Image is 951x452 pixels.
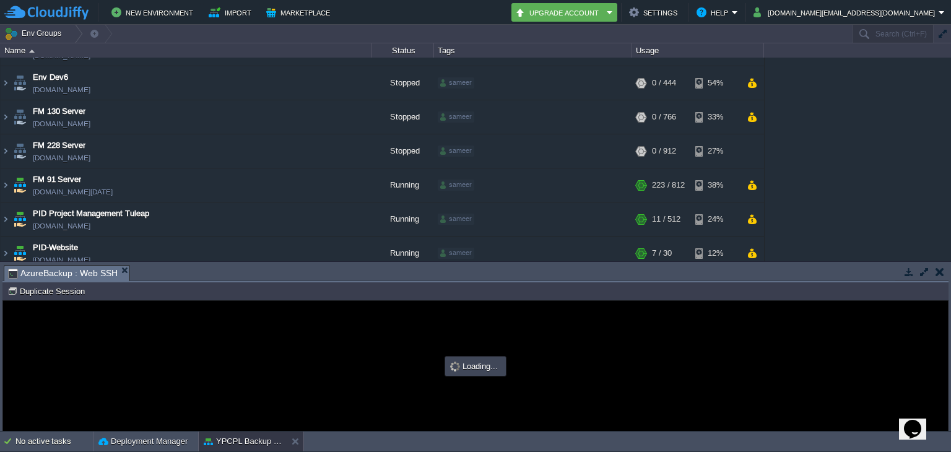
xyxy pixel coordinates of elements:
img: AMDAwAAAACH5BAEAAAAALAAAAAABAAEAAAICRAEAOw== [1,202,11,236]
span: AzureBackup : Web SSH [8,266,118,281]
div: Running [372,168,434,202]
button: Duplicate Session [7,285,89,297]
a: FM 130 Server [33,105,85,118]
div: 0 / 912 [652,134,676,168]
span: [DOMAIN_NAME] [33,220,90,232]
img: AMDAwAAAACH5BAEAAAAALAAAAAABAAEAAAICRAEAOw== [11,168,28,202]
a: PID-Website [33,241,78,254]
div: sameer [438,248,474,259]
button: Import [209,5,255,20]
div: 12% [695,237,736,270]
img: AMDAwAAAACH5BAEAAAAALAAAAAABAAEAAAICRAEAOw== [11,134,28,168]
span: [DOMAIN_NAME][DATE] [33,186,113,198]
button: Env Groups [4,25,66,42]
button: Upgrade Account [515,5,603,20]
img: CloudJiffy [4,5,89,20]
div: sameer [438,180,474,191]
img: AMDAwAAAACH5BAEAAAAALAAAAAABAAEAAAICRAEAOw== [1,100,11,134]
div: Loading... [446,358,505,375]
div: Status [373,43,433,58]
div: 11 / 512 [652,202,680,236]
img: AMDAwAAAACH5BAEAAAAALAAAAAABAAEAAAICRAEAOw== [1,168,11,202]
img: AMDAwAAAACH5BAEAAAAALAAAAAABAAEAAAICRAEAOw== [11,100,28,134]
div: 24% [695,202,736,236]
div: 54% [695,66,736,100]
img: AMDAwAAAACH5BAEAAAAALAAAAAABAAEAAAICRAEAOw== [1,134,11,168]
div: Name [1,43,371,58]
button: Deployment Manager [98,435,188,448]
div: Usage [633,43,763,58]
img: AMDAwAAAACH5BAEAAAAALAAAAAABAAEAAAICRAEAOw== [11,237,28,270]
div: sameer [438,146,474,157]
iframe: chat widget [899,402,939,440]
img: AMDAwAAAACH5BAEAAAAALAAAAAABAAEAAAICRAEAOw== [11,66,28,100]
div: 0 / 444 [652,66,676,100]
button: New Environment [111,5,197,20]
img: AMDAwAAAACH5BAEAAAAALAAAAAABAAEAAAICRAEAOw== [11,202,28,236]
img: AMDAwAAAACH5BAEAAAAALAAAAAABAAEAAAICRAEAOw== [1,66,11,100]
span: [DOMAIN_NAME] [33,84,90,96]
div: sameer [438,214,474,225]
div: Running [372,202,434,236]
span: [DOMAIN_NAME] [33,152,90,164]
div: 33% [695,100,736,134]
span: [DOMAIN_NAME] [33,118,90,130]
div: Running [372,237,434,270]
div: 38% [695,168,736,202]
div: Stopped [372,100,434,134]
button: Marketplace [266,5,334,20]
button: YPCPL Backup Env - [PERSON_NAME] [204,435,282,448]
a: FM 91 Server [33,173,81,186]
div: 223 / 812 [652,168,685,202]
a: [DOMAIN_NAME] [33,254,90,266]
div: sameer [438,111,474,123]
div: Tags [435,43,632,58]
div: Stopped [372,66,434,100]
a: Env Dev6 [33,71,68,84]
button: Help [697,5,732,20]
a: PID Project Management Tuleap [33,207,149,220]
img: AMDAwAAAACH5BAEAAAAALAAAAAABAAEAAAICRAEAOw== [1,237,11,270]
div: 7 / 30 [652,237,672,270]
button: [DOMAIN_NAME][EMAIL_ADDRESS][DOMAIN_NAME] [753,5,939,20]
div: 0 / 766 [652,100,676,134]
img: AMDAwAAAACH5BAEAAAAALAAAAAABAAEAAAICRAEAOw== [29,50,35,53]
div: Stopped [372,134,434,168]
div: sameer [438,77,474,89]
div: No active tasks [15,432,93,451]
button: Settings [629,5,681,20]
a: FM 228 Server [33,139,85,152]
div: 27% [695,134,736,168]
